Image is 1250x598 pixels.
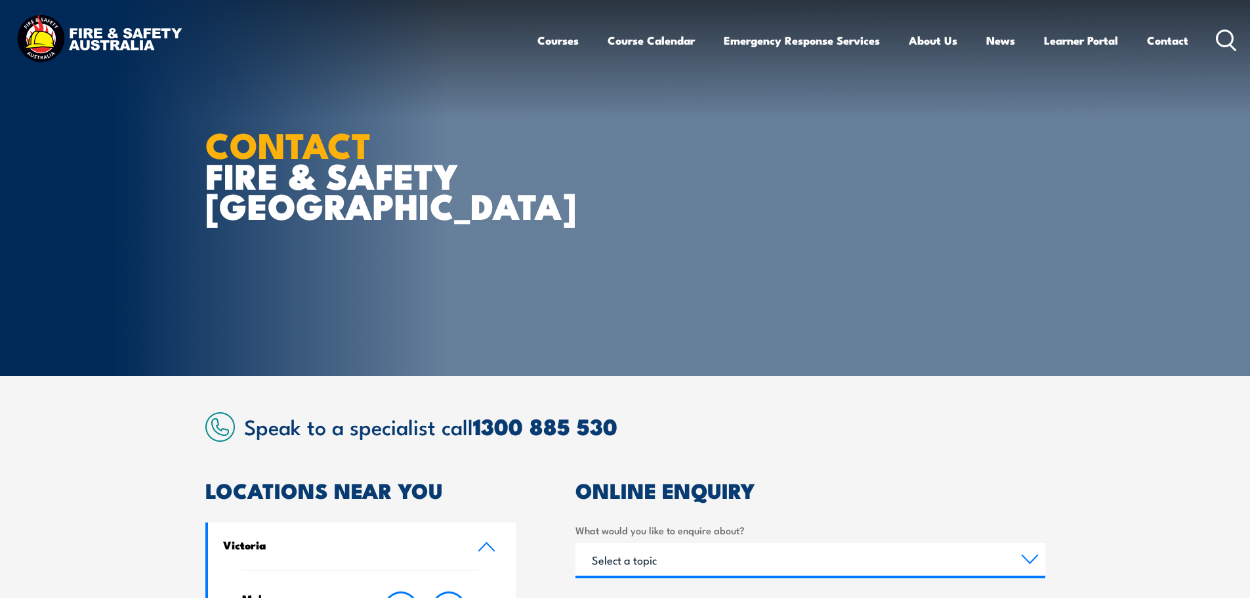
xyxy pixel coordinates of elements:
a: Contact [1147,23,1188,58]
h2: Speak to a specialist call [244,414,1045,438]
a: Emergency Response Services [724,23,880,58]
a: About Us [909,23,957,58]
label: What would you like to enquire about? [575,523,1045,538]
strong: CONTACT [205,116,371,171]
a: Course Calendar [608,23,695,58]
h2: LOCATIONS NEAR YOU [205,481,516,499]
h1: FIRE & SAFETY [GEOGRAPHIC_DATA] [205,129,530,221]
a: Victoria [208,523,516,570]
a: 1300 885 530 [473,408,617,443]
a: Learner Portal [1044,23,1118,58]
a: News [986,23,1015,58]
h2: ONLINE ENQUIRY [575,481,1045,499]
h4: Victoria [223,538,458,552]
a: Courses [537,23,579,58]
